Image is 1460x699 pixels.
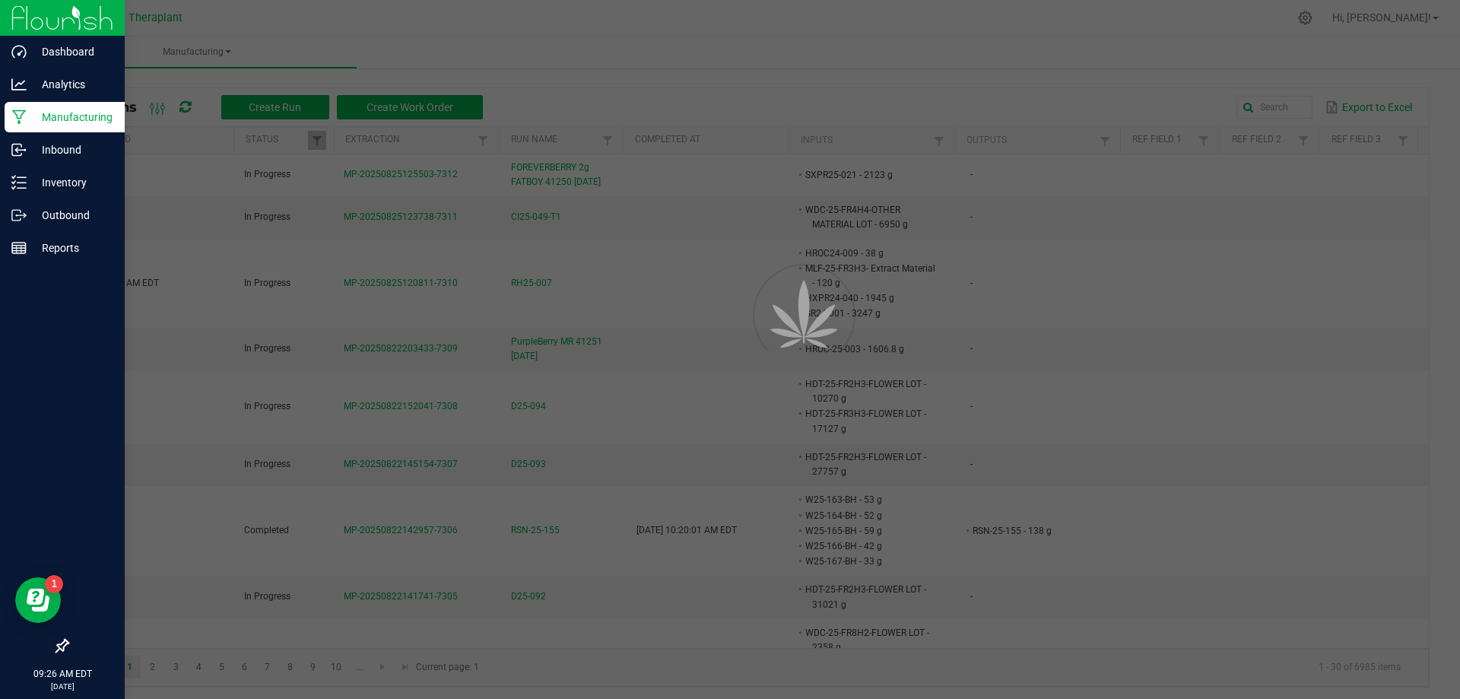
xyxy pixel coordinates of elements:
p: [DATE] [7,681,118,692]
p: Manufacturing [27,108,118,126]
inline-svg: Manufacturing [11,110,27,125]
p: Analytics [27,75,118,94]
inline-svg: Reports [11,240,27,256]
iframe: Resource center unread badge [45,575,63,593]
p: 09:26 AM EDT [7,667,118,681]
p: Outbound [27,206,118,224]
inline-svg: Outbound [11,208,27,223]
p: Inbound [27,141,118,159]
iframe: Resource center [15,577,61,623]
inline-svg: Inventory [11,175,27,190]
p: Inventory [27,173,118,192]
p: Reports [27,239,118,257]
inline-svg: Analytics [11,77,27,92]
inline-svg: Dashboard [11,44,27,59]
p: Dashboard [27,43,118,61]
inline-svg: Inbound [11,142,27,157]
